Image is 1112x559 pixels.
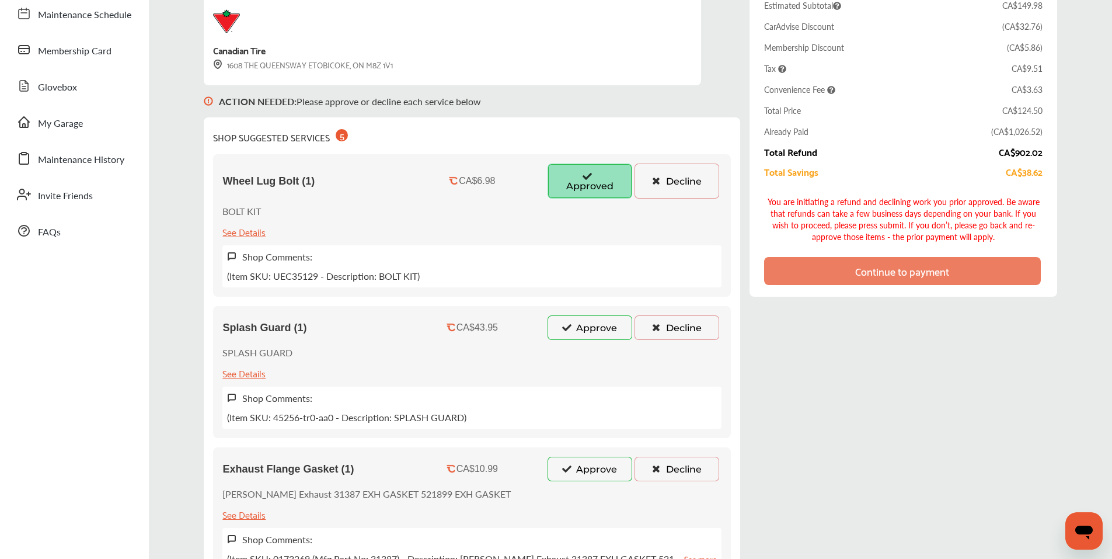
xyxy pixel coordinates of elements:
[11,179,137,210] a: Invite Friends
[991,126,1043,137] div: ( CA$1,026.52 )
[11,34,137,65] a: Membership Card
[38,152,124,168] span: Maintenance History
[222,204,261,218] p: BOLT KIT
[548,315,632,340] button: Approve
[11,71,137,101] a: Glovebox
[213,58,393,71] div: 1608 THE QUEENSWAY ETOBICOKE, ON M8Z 1V1
[242,250,312,263] label: Shop Comments:
[459,176,495,186] div: CA$6.98
[227,393,236,403] img: svg+xml;base64,PHN2ZyB3aWR0aD0iMTYiIGhlaWdodD0iMTciIHZpZXdCb3g9IjAgMCAxNiAxNyIgZmlsbD0ibm9uZSIgeG...
[1012,63,1043,74] div: CA$9.51
[38,225,61,240] span: FAQs
[336,129,348,141] div: 5
[1012,84,1043,95] div: CA$3.63
[764,147,817,157] div: Total Refund
[227,411,466,424] p: (Item SKU: 45256-tr0-aa0 - Description: SPLASH GUARD)
[764,196,1042,242] div: You are initiating a refund and declining work you prior approved. Be aware that refunds can take...
[227,252,236,262] img: svg+xml;base64,PHN2ZyB3aWR0aD0iMTYiIGhlaWdodD0iMTciIHZpZXdCb3g9IjAgMCAxNiAxNyIgZmlsbD0ibm9uZSIgeG...
[222,224,266,239] div: See Details
[227,534,236,544] img: svg+xml;base64,PHN2ZyB3aWR0aD0iMTYiIGhlaWdodD0iMTciIHZpZXdCb3g9IjAgMCAxNiAxNyIgZmlsbD0ibm9uZSIgeG...
[635,164,719,199] button: Decline
[213,9,239,33] img: logo-canadian-tire.png
[635,457,719,481] button: Decline
[222,463,354,475] span: Exhaust Flange Gasket (1)
[1007,41,1043,53] div: ( CA$5.86 )
[38,189,93,204] span: Invite Friends
[1065,512,1103,550] iframe: Button to launch messaging window
[548,457,632,481] button: Approve
[11,107,137,137] a: My Garage
[764,105,801,116] div: Total Price
[222,487,511,501] p: [PERSON_NAME] Exhaust 31387 EXH GASKET 521899 EXH GASKET
[242,533,312,546] label: Shop Comments:
[242,391,312,405] label: Shop Comments:
[456,464,498,474] div: CA$10.99
[213,127,348,145] div: SHOP SUGGESTED SERVICES
[11,143,137,173] a: Maintenance History
[219,95,481,108] p: Please approve or decline each service below
[764,84,835,95] span: Convenience Fee
[548,164,632,199] button: Approved
[764,166,818,177] div: Total Savings
[213,42,265,58] div: Canadian Tire
[38,116,83,131] span: My Garage
[222,346,292,359] p: SPLASH GUARD
[456,322,498,333] div: CA$43.95
[38,44,111,59] span: Membership Card
[1002,20,1043,32] div: ( CA$32.76 )
[764,126,808,137] div: Already Paid
[222,175,315,188] span: Wheel Lug Bolt (1)
[764,20,834,32] div: CarAdvise Discount
[227,269,420,283] p: (Item SKU: UEC35129 - Description: BOLT KIT)
[213,60,222,70] img: svg+xml;base64,PHN2ZyB3aWR0aD0iMTYiIGhlaWdodD0iMTciIHZpZXdCb3g9IjAgMCAxNiAxNyIgZmlsbD0ibm9uZSIgeG...
[764,63,786,74] span: Tax
[764,41,844,53] div: Membership Discount
[999,147,1043,157] div: CA$902.02
[38,80,77,95] span: Glovebox
[219,95,297,108] b: ACTION NEEDED :
[38,8,131,23] span: Maintenance Schedule
[11,216,137,246] a: FAQs
[855,265,949,277] div: Continue to payment
[222,365,266,381] div: See Details
[635,315,719,340] button: Decline
[222,322,306,334] span: Splash Guard (1)
[1006,166,1043,177] div: CA$38.62
[222,506,266,522] div: See Details
[1002,105,1043,116] div: CA$124.50
[204,85,213,117] img: svg+xml;base64,PHN2ZyB3aWR0aD0iMTYiIGhlaWdodD0iMTciIHZpZXdCb3g9IjAgMCAxNiAxNyIgZmlsbD0ibm9uZSIgeG...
